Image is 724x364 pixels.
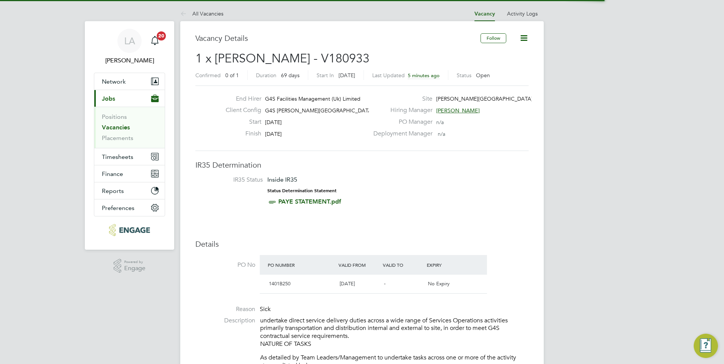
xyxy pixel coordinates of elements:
[195,261,255,269] label: PO No
[269,280,290,287] span: 1401B250
[265,119,282,126] span: [DATE]
[339,72,355,79] span: [DATE]
[220,130,261,138] label: Finish
[260,305,271,313] span: Sick
[102,170,123,177] span: Finance
[102,124,130,131] a: Vacancies
[94,224,165,236] a: Go to home page
[195,160,529,170] h3: IR35 Determination
[438,131,445,137] span: n/a
[102,153,133,160] span: Timesheets
[124,36,135,46] span: LA
[369,106,432,114] label: Hiring Manager
[384,280,385,287] span: -
[267,176,297,183] span: Inside IR35
[195,51,370,66] span: 1 x [PERSON_NAME] - V180933
[124,265,145,272] span: Engage
[428,280,449,287] span: No Expiry
[94,56,165,65] span: Leah Adams
[481,33,506,43] button: Follow
[102,113,127,120] a: Positions
[372,72,405,79] label: Last Updated
[408,72,440,79] span: 5 minutes ago
[85,21,174,250] nav: Main navigation
[195,305,255,313] label: Reason
[102,95,115,102] span: Jobs
[102,204,134,212] span: Preferences
[457,72,471,79] label: Status
[281,72,300,79] span: 69 days
[369,118,432,126] label: PO Manager
[220,118,261,126] label: Start
[220,106,261,114] label: Client Config
[265,107,407,114] span: G4S [PERSON_NAME][GEOGRAPHIC_DATA] - Operational
[124,259,145,265] span: Powered by
[157,31,166,40] span: 20
[436,95,533,102] span: [PERSON_NAME][GEOGRAPHIC_DATA]
[114,259,146,273] a: Powered byEngage
[109,224,150,236] img: rec-solutions-logo-retina.png
[195,72,221,79] label: Confirmed
[94,165,165,182] button: Finance
[369,130,432,138] label: Deployment Manager
[203,176,263,184] label: IR35 Status
[425,258,469,272] div: Expiry
[94,182,165,199] button: Reports
[694,334,718,358] button: Engage Resource Center
[317,72,334,79] label: Start In
[381,258,425,272] div: Valid To
[195,317,255,325] label: Description
[102,78,126,85] span: Network
[225,72,239,79] span: 0 of 1
[147,29,162,53] a: 20
[94,148,165,165] button: Timesheets
[94,73,165,90] button: Network
[436,119,444,126] span: n/a
[278,198,341,205] a: PAYE STATEMENT.pdf
[474,11,495,17] a: Vacancy
[220,95,261,103] label: End Hirer
[436,107,480,114] span: [PERSON_NAME]
[507,10,538,17] a: Activity Logs
[260,317,529,348] p: undertake direct service delivery duties across a wide range of Services Operations activities pr...
[94,29,165,65] a: LA[PERSON_NAME]
[195,33,481,43] h3: Vacancy Details
[102,134,133,142] a: Placements
[337,258,381,272] div: Valid From
[256,72,276,79] label: Duration
[94,90,165,107] button: Jobs
[340,280,355,287] span: [DATE]
[94,107,165,148] div: Jobs
[94,199,165,216] button: Preferences
[102,187,124,194] span: Reports
[265,131,282,137] span: [DATE]
[265,95,360,102] span: G4S Facilities Management (Uk) Limited
[369,95,432,103] label: Site
[266,258,337,272] div: PO Number
[195,239,529,249] h3: Details
[267,188,337,193] strong: Status Determination Statement
[476,72,490,79] span: Open
[180,10,223,17] a: All Vacancies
